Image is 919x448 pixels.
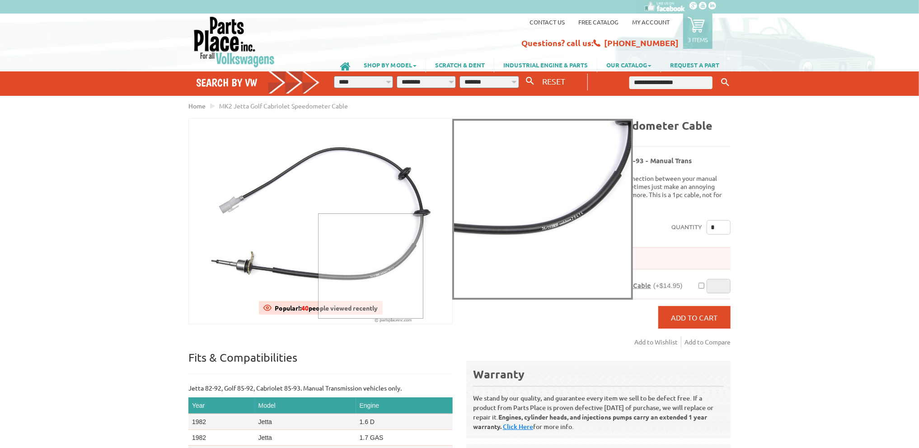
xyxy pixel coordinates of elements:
th: Model [255,397,356,414]
button: Search By VW... [523,75,538,88]
a: REQUEST A PART [661,57,728,72]
a: My Account [632,18,670,26]
label: Quantity [671,220,702,235]
a: Home [188,102,206,110]
a: OUR CATALOG [597,57,661,72]
a: Free Catalog [578,18,619,26]
a: INDUSTRIAL ENGINE & PARTS [494,57,597,72]
button: RESET [539,75,569,88]
b: MK2 Jetta Golf Cabriolet Speedometer Cable [466,118,713,132]
a: Contact us [530,18,565,26]
button: Add to Cart [658,306,731,329]
span: (+$14.95) [653,282,683,289]
span: RESET [542,76,565,86]
th: Engine [356,397,453,414]
b: Engines, cylinder heads, and injections pumps carry an extended 1 year warranty. [473,413,707,430]
img: Parts Place Inc! [193,16,276,68]
a: 3 items [683,14,713,49]
td: 1.7 GAS [356,429,453,445]
a: SHOP BY MODEL [355,57,426,72]
p: 3 items [688,36,708,43]
p: Jetta 82-92, Golf 85-92, Cabriolet 85-93. Manual Transmission vehicles only. [188,383,453,393]
a: Add to Wishlist [634,336,681,348]
img: MK2 Jetta Golf Cabriolet Speedometer Cable [189,118,452,324]
a: SCRATCH & DENT [426,57,494,72]
a: Add to Compare [685,336,731,348]
p: Fits & Compatibilities [188,350,453,374]
td: 1.6 D [356,414,453,429]
td: Jetta [255,414,356,429]
span: MK2 Jetta Golf Cabriolet Speedometer Cable [219,102,348,110]
td: 1982 [188,414,255,429]
span: Add to Cart [671,313,718,322]
th: Year [188,397,255,414]
a: Click Here [503,422,533,431]
td: Jetta [255,429,356,445]
td: 1982 [188,429,255,445]
p: We stand by our quality, and guarantee every item we sell to be defect free. If a product from Pa... [473,386,724,431]
button: Keyword Search [718,75,732,90]
h4: Search by VW [196,76,320,89]
div: Warranty [473,367,724,382]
